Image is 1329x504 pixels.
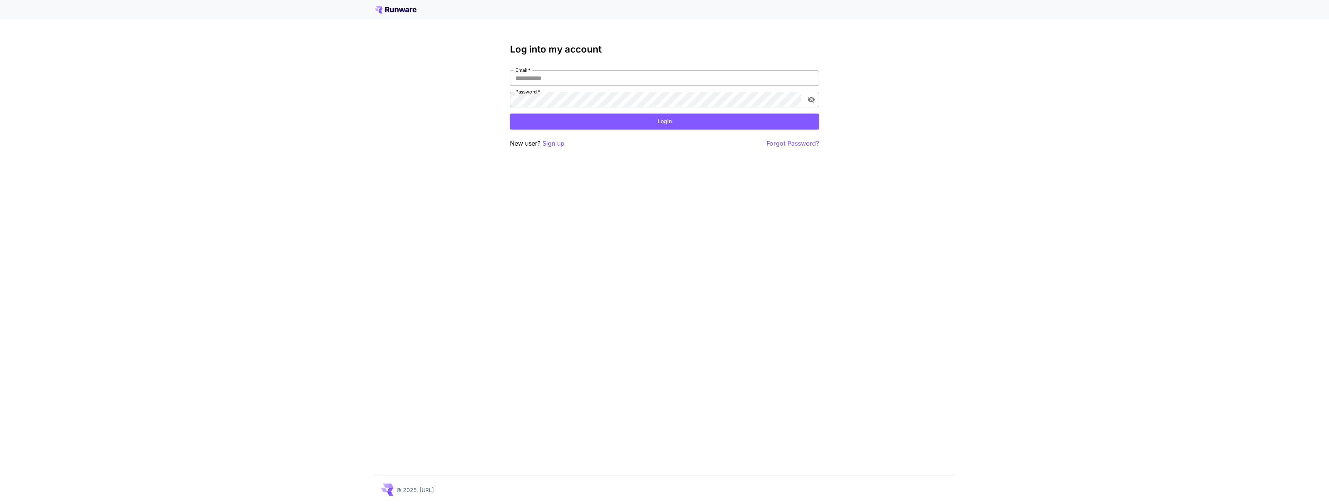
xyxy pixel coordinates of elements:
[515,88,540,95] label: Password
[510,139,564,148] p: New user?
[510,114,819,129] button: Login
[804,93,818,107] button: toggle password visibility
[515,67,530,73] label: Email
[766,139,819,148] button: Forgot Password?
[510,44,819,55] h3: Log into my account
[396,486,434,494] p: © 2025, [URL]
[542,139,564,148] button: Sign up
